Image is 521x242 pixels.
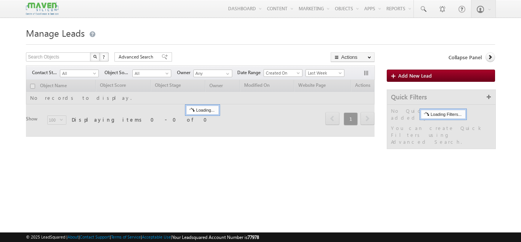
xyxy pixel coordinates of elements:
[264,69,302,77] a: Created On
[172,234,259,240] span: Your Leadsquared Account Number is
[177,69,193,76] span: Owner
[421,110,466,119] div: Loading Filters...
[26,234,259,241] span: © 2025 LeadSquared | | | | |
[103,54,106,60] span: ?
[449,54,482,61] span: Collapse Panel
[111,234,141,239] a: Terms of Service
[68,234,79,239] a: About
[306,70,342,76] span: Last Week
[32,69,60,76] span: Contact Stage
[60,70,96,77] span: All
[306,69,344,77] a: Last Week
[26,2,58,15] img: Custom Logo
[80,234,110,239] a: Contact Support
[60,70,99,77] a: All
[193,70,232,77] input: Type to Search
[237,69,264,76] span: Date Range
[132,70,171,77] a: All
[264,70,300,76] span: Created On
[142,234,171,239] a: Acceptable Use
[119,54,156,60] span: Advanced Search
[105,69,132,76] span: Object Source
[100,52,109,62] button: ?
[398,72,432,79] span: Add New Lead
[93,55,97,58] img: Search
[186,106,219,115] div: Loading...
[222,70,232,78] a: Show All Items
[133,70,169,77] span: All
[26,27,85,39] span: Manage Leads
[248,234,259,240] span: 77978
[331,52,375,62] button: Actions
